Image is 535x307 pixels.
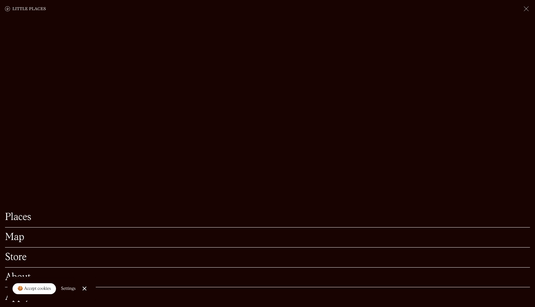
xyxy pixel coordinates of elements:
div: 🍪 Accept cookies [18,286,51,292]
a: Map [5,233,530,242]
div: Settings [61,286,76,291]
a: Apply [5,292,530,302]
a: 🍪 Accept cookies [13,283,56,294]
a: Close Cookie Popup [78,282,91,295]
a: Settings [61,282,76,296]
a: Places [5,212,530,222]
a: Store [5,253,530,262]
a: About [5,273,530,282]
